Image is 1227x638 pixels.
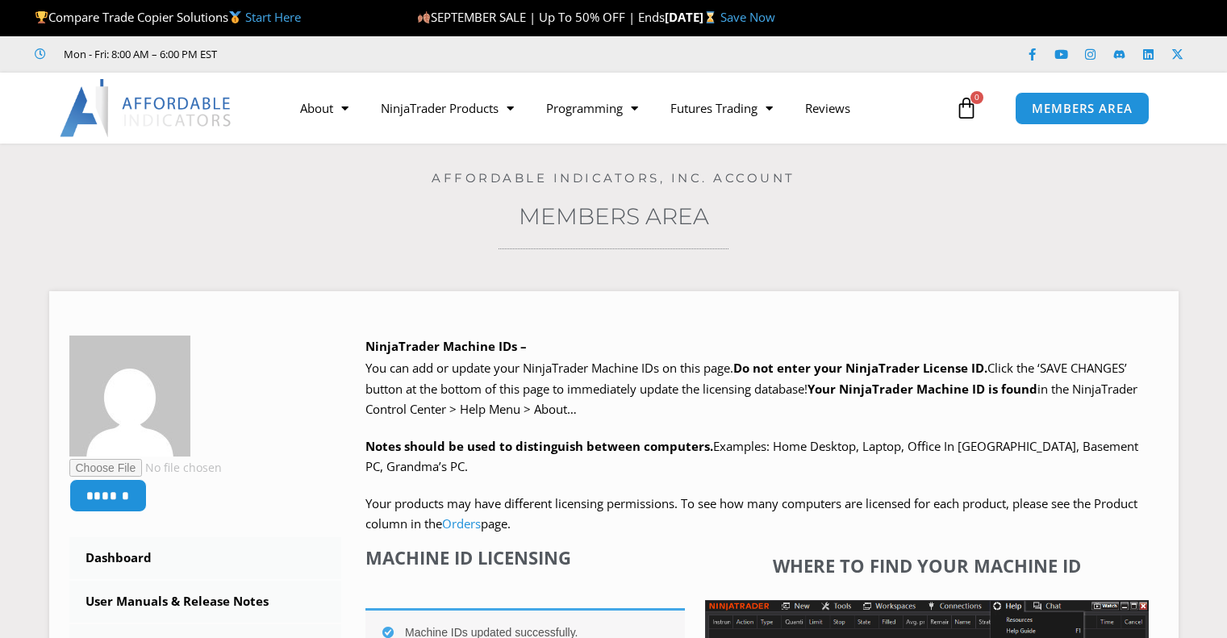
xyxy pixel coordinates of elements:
a: Members Area [519,202,709,230]
img: 🥇 [229,11,241,23]
a: Reviews [789,90,866,127]
a: Save Now [720,9,775,25]
span: Click the ‘SAVE CHANGES’ button at the bottom of this page to immediately update the licensing da... [365,360,1137,417]
img: LogoAI | Affordable Indicators – NinjaTrader [60,79,233,137]
a: 0 [931,85,1002,131]
img: 375d687d2a4eb73314d6a0f8824ff74c89bda3e7f17edf049f5447cb8dc4db10 [69,336,190,457]
span: Compare Trade Copier Solutions [35,9,301,25]
a: Futures Trading [654,90,789,127]
b: Do not enter your NinjaTrader License ID. [733,360,987,376]
img: 🍂 [418,11,430,23]
a: Dashboard [69,537,342,579]
span: Examples: Home Desktop, Laptop, Office In [GEOGRAPHIC_DATA], Basement PC, Grandma’s PC. [365,438,1138,475]
img: ⌛ [704,11,716,23]
strong: Notes should be used to distinguish between computers. [365,438,713,454]
span: SEPTEMBER SALE | Up To 50% OFF | Ends [417,9,665,25]
a: Orders [442,515,481,532]
h4: Machine ID Licensing [365,547,685,568]
a: Programming [530,90,654,127]
iframe: Customer reviews powered by Trustpilot [240,46,482,62]
span: Your products may have different licensing permissions. To see how many computers are licensed fo... [365,495,1137,532]
span: 0 [970,91,983,104]
a: User Manuals & Release Notes [69,581,342,623]
a: About [284,90,365,127]
strong: Your NinjaTrader Machine ID is found [808,381,1037,397]
a: NinjaTrader Products [365,90,530,127]
nav: Menu [284,90,951,127]
span: You can add or update your NinjaTrader Machine IDs on this page. [365,360,733,376]
span: Mon - Fri: 8:00 AM – 6:00 PM EST [60,44,217,64]
a: Affordable Indicators, Inc. Account [432,170,795,186]
img: 🏆 [35,11,48,23]
b: NinjaTrader Machine IDs – [365,338,527,354]
h4: Where to find your Machine ID [705,555,1149,576]
strong: [DATE] [665,9,720,25]
span: MEMBERS AREA [1032,102,1133,115]
a: MEMBERS AREA [1015,92,1150,125]
a: Start Here [245,9,301,25]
